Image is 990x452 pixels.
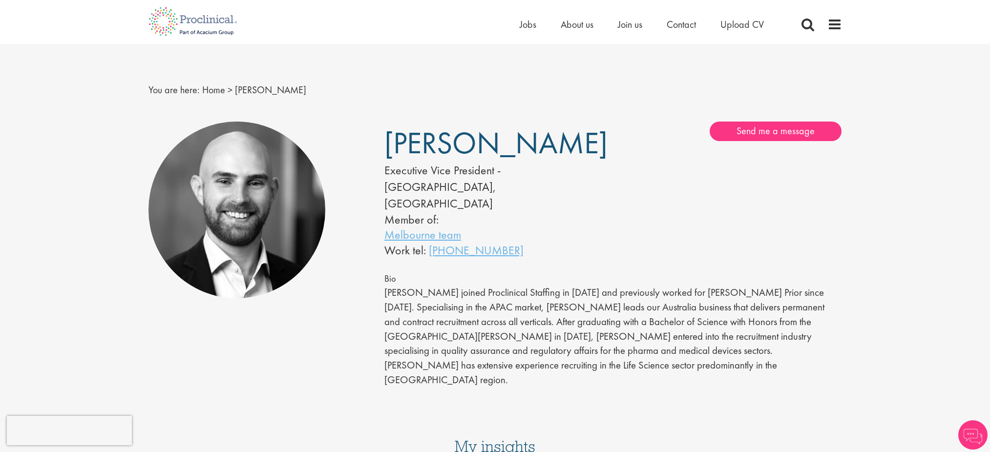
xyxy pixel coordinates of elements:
[720,18,764,31] a: Upload CV
[384,162,584,212] div: Executive Vice President - [GEOGRAPHIC_DATA], [GEOGRAPHIC_DATA]
[228,83,232,96] span: >
[384,227,461,242] a: Melbourne team
[384,212,439,227] label: Member of:
[202,83,225,96] a: breadcrumb link
[520,18,536,31] a: Jobs
[384,243,426,258] span: Work tel:
[384,273,396,285] span: Bio
[667,18,696,31] a: Contact
[384,123,608,163] span: [PERSON_NAME]
[561,18,593,31] a: About us
[429,243,524,258] a: [PHONE_NUMBER]
[384,286,842,387] p: [PERSON_NAME] joined Proclinical Staffing in [DATE] and previously worked for [PERSON_NAME] Prior...
[958,420,988,450] img: Chatbot
[7,416,132,445] iframe: reCAPTCHA
[148,122,326,299] img: Tom Parsons
[618,18,642,31] a: Join us
[710,122,842,141] a: Send me a message
[148,83,200,96] span: You are here:
[235,83,306,96] span: [PERSON_NAME]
